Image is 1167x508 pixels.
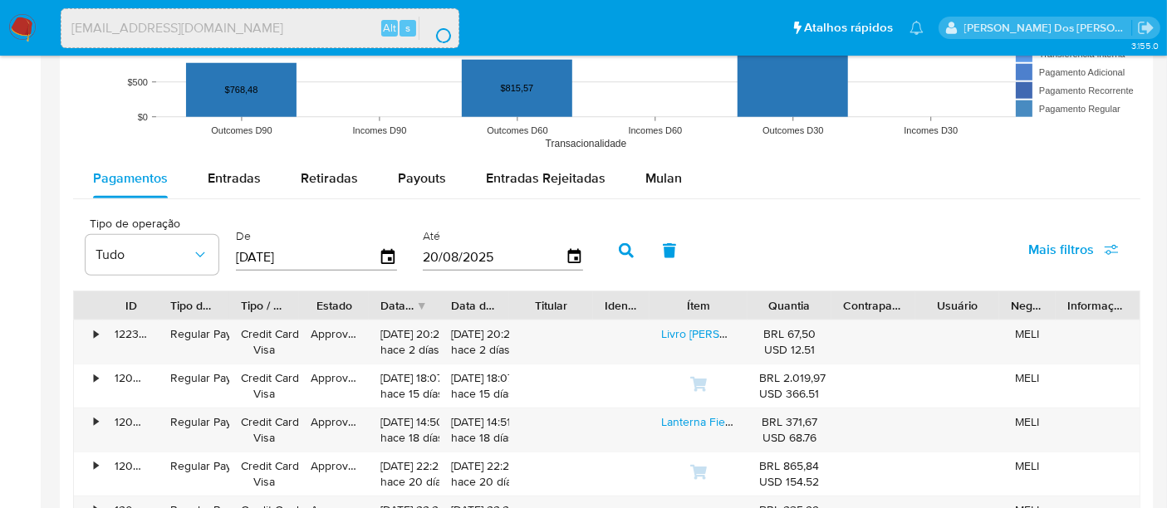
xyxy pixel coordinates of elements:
[1137,19,1155,37] a: Sair
[383,20,396,36] span: Alt
[61,17,458,39] input: Pesquise usuários ou casos...
[964,20,1132,36] p: renato.lopes@mercadopago.com.br
[405,20,410,36] span: s
[910,21,924,35] a: Notificações
[804,19,893,37] span: Atalhos rápidos
[1131,39,1159,52] span: 3.155.0
[419,17,453,40] button: search-icon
